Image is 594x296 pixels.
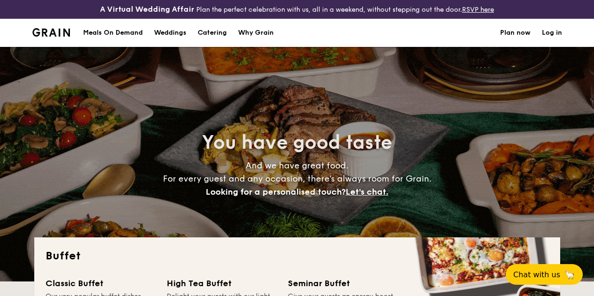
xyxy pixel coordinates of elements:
h2: Buffet [46,249,549,264]
h4: A Virtual Wedding Affair [100,4,194,15]
div: Plan the perfect celebration with us, all in a weekend, without stepping out the door. [99,4,495,15]
img: Grain [32,28,70,37]
span: Looking for a personalised touch? [206,187,346,197]
a: RSVP here [462,6,494,14]
div: Classic Buffet [46,277,155,290]
a: Meals On Demand [77,19,148,47]
a: Log in [542,19,562,47]
span: Let's chat. [346,187,388,197]
span: You have good taste [202,131,392,154]
div: High Tea Buffet [167,277,277,290]
span: Chat with us [513,270,560,279]
a: Weddings [148,19,192,47]
a: Catering [192,19,232,47]
div: Why Grain [238,19,274,47]
div: Meals On Demand [83,19,143,47]
div: Seminar Buffet [288,277,398,290]
h1: Catering [198,19,227,47]
a: Why Grain [232,19,279,47]
div: Weddings [154,19,186,47]
span: And we have great food. For every guest and any occasion, there’s always room for Grain. [163,160,432,197]
button: Chat with us🦙 [506,264,583,285]
a: Logotype [32,28,70,37]
a: Plan now [500,19,531,47]
span: 🦙 [564,269,575,280]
